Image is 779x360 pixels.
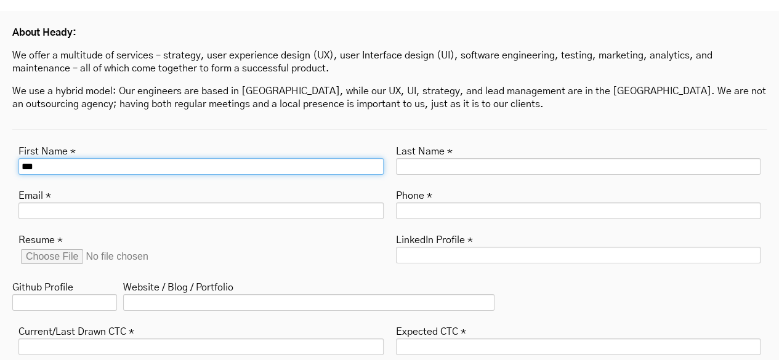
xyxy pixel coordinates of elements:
strong: About Heady: [12,28,76,38]
label: Email * [18,186,51,202]
label: Phone * [396,186,432,202]
p: We use a hybrid model: Our engineers are based in [GEOGRAPHIC_DATA], while our UX, UI, strategy, ... [12,85,767,111]
label: LinkedIn Profile * [396,231,473,247]
label: Website / Blog / Portfolio [123,278,233,294]
label: Expected CTC * [396,322,466,338]
label: Github Profile [12,278,73,294]
label: Last Name * [396,142,453,158]
label: First Name * [18,142,76,158]
p: We offer a multitude of services – strategy, user experience design (UX), user Interface design (... [12,49,767,75]
label: Resume * [18,231,63,247]
label: Current/Last Drawn CTC * [18,322,134,338]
